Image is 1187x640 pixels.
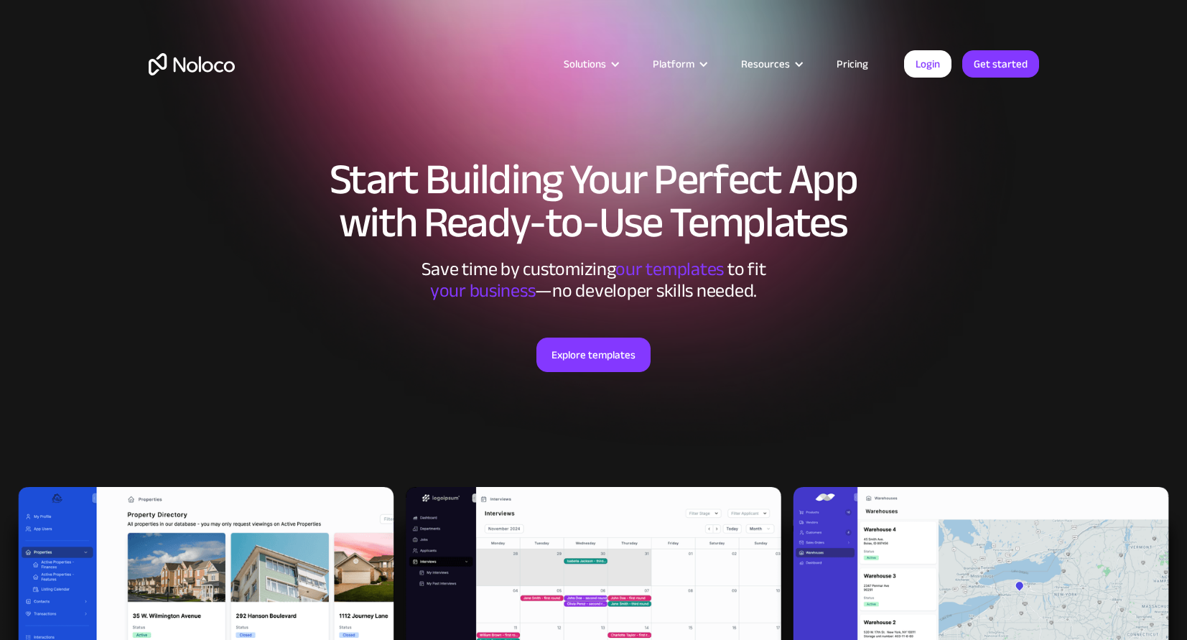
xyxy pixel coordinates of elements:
a: Login [904,50,951,78]
div: Platform [653,55,694,73]
div: Solutions [564,55,606,73]
span: your business [430,273,536,308]
h1: Start Building Your Perfect App with Ready-to-Use Templates [149,158,1039,244]
a: Explore templates [536,338,651,372]
div: Platform [635,55,723,73]
div: Solutions [546,55,635,73]
div: Resources [723,55,819,73]
a: Pricing [819,55,886,73]
div: Resources [741,55,790,73]
a: home [149,53,235,75]
a: Get started [962,50,1039,78]
span: our templates [615,251,724,287]
div: Save time by customizing to fit ‍ —no developer skills needed. [378,259,809,302]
